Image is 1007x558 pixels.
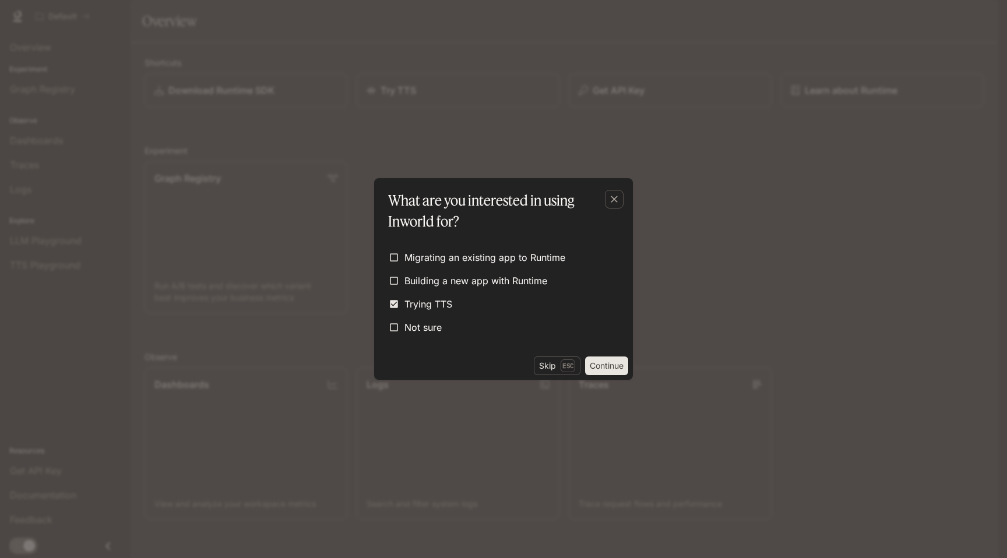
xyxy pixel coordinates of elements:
[404,250,565,264] span: Migrating an existing app to Runtime
[388,190,614,232] p: What are you interested in using Inworld for?
[404,274,547,288] span: Building a new app with Runtime
[404,297,452,311] span: Trying TTS
[561,359,575,372] p: Esc
[404,320,442,334] span: Not sure
[534,356,580,375] button: SkipEsc
[585,356,628,375] button: Continue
